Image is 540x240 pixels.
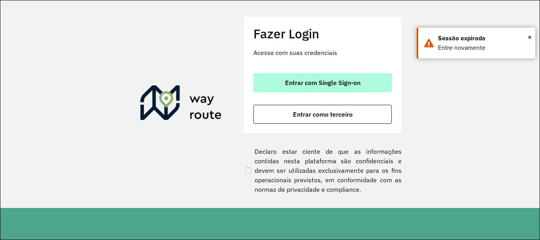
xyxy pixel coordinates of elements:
p: Acesse com suas credenciais [253,48,392,57]
h2: Fazer Login [253,26,392,41]
button: Close [528,31,532,43]
img: Roteirizador AmbevTech [140,85,222,123]
div: Entre novamente [438,43,529,53]
span: Entrar com Single Sign-on [285,79,361,86]
button: button [253,73,392,92]
div: Sessão expirada [438,34,529,43]
span: Entrar como terceiro [293,111,353,117]
label: Declaro estar ciente de que as informações contidas nesta plataforma são confidenciais e devem se... [244,147,402,194]
span: × [528,31,532,43]
button: button [253,105,392,124]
